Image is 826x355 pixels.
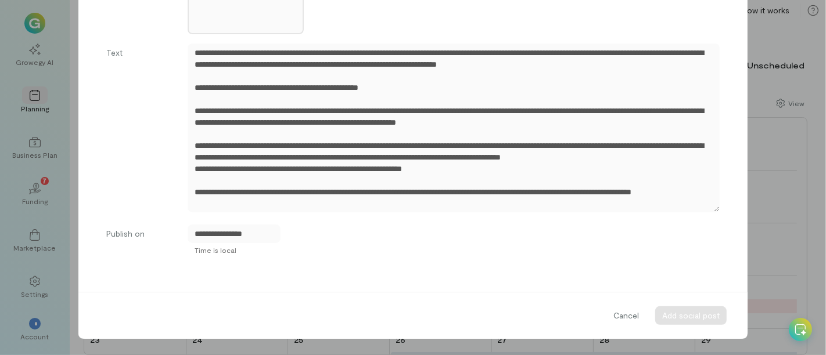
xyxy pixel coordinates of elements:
[195,245,236,255] span: Time is local
[613,310,639,321] span: Cancel
[106,47,176,215] label: Text
[655,306,727,325] button: Add social post
[106,228,176,240] label: Publish on
[662,310,720,320] span: Add social post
